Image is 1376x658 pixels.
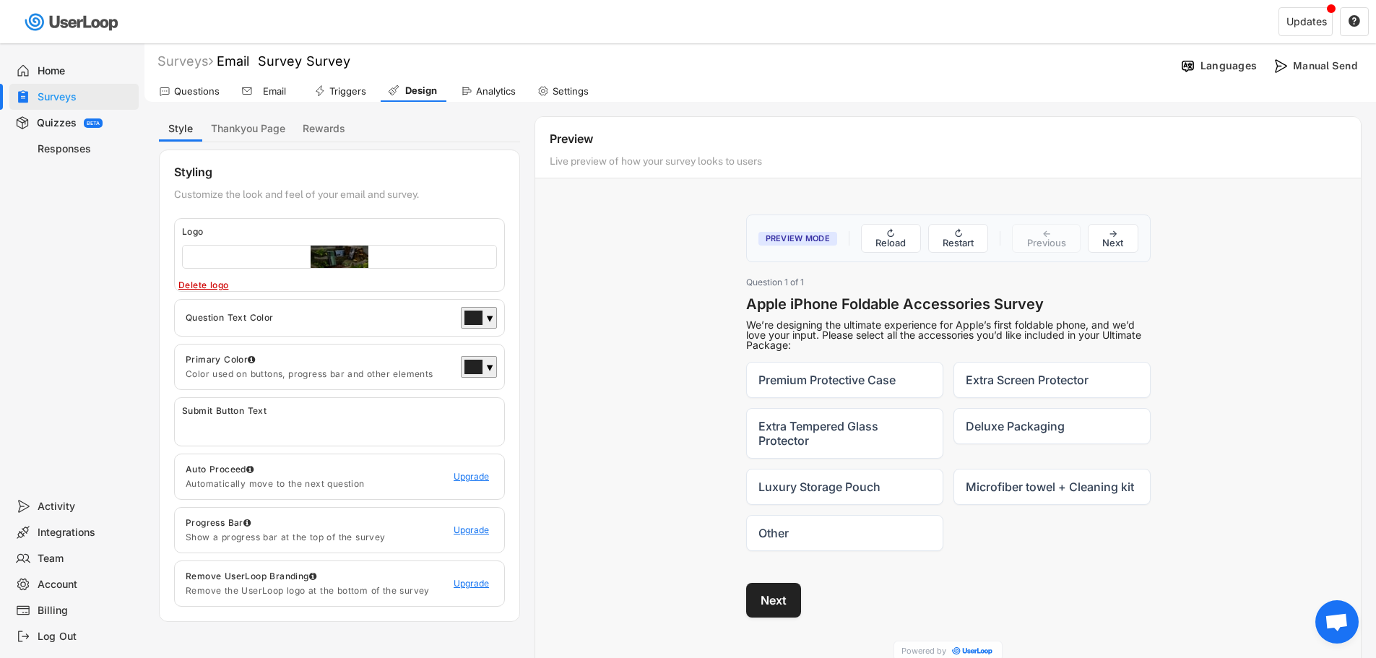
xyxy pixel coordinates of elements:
div: We’re designing the ultimate experience for Apple’s first foldable phone, and we’d love your inpu... [746,320,1151,350]
a: Upgrade [454,469,497,484]
div: Surveys [157,53,213,69]
label: Other [746,515,943,551]
h3: Apple iPhone Foldable Accessories Survey [746,294,1151,314]
label: Extra Tempered Glass Protector [746,408,943,459]
div: Upgrade [454,526,497,534]
label: Microfiber towel + Cleaning kit [953,469,1151,505]
button: → Next [1088,224,1138,253]
div: Quizzes [37,116,77,130]
div: Question Text Color [186,312,454,324]
img: Language%20Icon.svg [1180,59,1195,74]
div: Remove UserLoop Branding [186,571,454,582]
button: ↻ Reload [861,224,921,253]
div: Home [38,64,133,78]
span: Preview Mode [758,232,838,246]
img: UserLoop [951,646,995,656]
div: Log Out [38,630,133,644]
div: Account [38,578,133,592]
button: Thankyou Page [202,116,294,142]
div: ▼ [486,312,493,326]
div: ▼ [486,361,493,376]
button: Style [159,116,202,142]
div: Design [403,85,439,97]
button: ← Previous [1012,224,1081,253]
div: Primary Color [186,354,454,365]
div: Progress Bar [186,517,454,529]
button: Next [746,583,801,618]
div: Color used on buttons, progress bar and other elements [186,368,454,380]
div: Updates [1286,17,1327,27]
a: Upgrade [454,523,497,537]
text:  [1349,14,1360,27]
div: Automatically move to the next question [186,478,454,490]
div: Question 1 of 1 [746,277,1151,288]
div: Customize the look and feel of your email and survey. [174,188,419,207]
div: Remove the UserLoop logo at the bottom of the survey [186,585,454,597]
div: Settings [553,85,589,98]
div: Email [256,85,293,98]
div: Activity [38,500,133,514]
div: Triggers [329,85,366,98]
div: Languages [1200,59,1257,72]
div: Auto Proceed [186,464,454,475]
div: Integrations [38,526,133,540]
button: Rewards [294,116,354,142]
div: Questions [174,85,220,98]
label: Luxury Storage Pouch [746,469,943,505]
div: Analytics [476,85,516,98]
div: Open chat [1315,600,1359,644]
button: ↻ Restart [928,224,989,253]
div: Upgrade [454,579,497,588]
button:  [1348,15,1361,28]
div: Manual Send [1293,59,1365,72]
label: Extra Screen Protector [953,362,1151,398]
div: Preview [550,131,1346,151]
img: userloop-logo-01.svg [22,7,124,37]
div: BETA [87,121,100,126]
label: Deluxe Packaging [953,408,1151,444]
span: Powered by [901,647,946,655]
div: Delete logo [178,280,388,291]
div: Billing [38,604,133,618]
div: Styling [174,165,212,184]
div: Responses [38,142,133,156]
div: Show a progress bar at the top of the survey [186,532,454,543]
div: Surveys [38,90,133,104]
div: Logo [182,226,504,238]
font: Email Survey Survey [217,53,350,69]
div: Submit Button Text [182,405,267,417]
a: Upgrade [454,576,497,591]
div: Live preview of how your survey looks to users [550,155,1210,174]
label: Premium Protective Case [746,362,943,398]
div: Team [38,552,133,566]
div: Upgrade [454,472,497,481]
